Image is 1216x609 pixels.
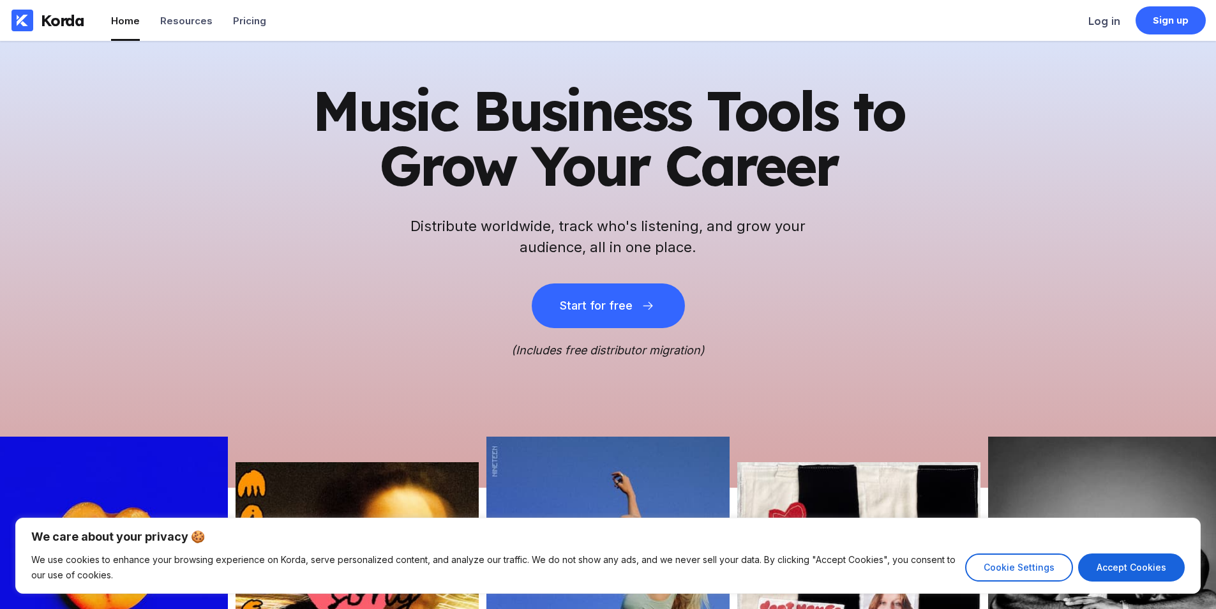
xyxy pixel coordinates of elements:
[1153,14,1189,27] div: Sign up
[560,299,633,312] div: Start for free
[532,283,685,328] button: Start for free
[31,529,1185,545] p: We care about your privacy 🍪
[965,553,1073,582] button: Cookie Settings
[1078,553,1185,582] button: Accept Cookies
[296,83,921,193] h1: Music Business Tools to Grow Your Career
[404,216,813,258] h2: Distribute worldwide, track who's listening, and grow your audience, all in one place.
[511,343,705,357] i: (Includes free distributor migration)
[1136,6,1206,34] a: Sign up
[1088,15,1120,27] div: Log in
[31,552,956,583] p: We use cookies to enhance your browsing experience on Korda, serve personalized content, and anal...
[41,11,84,30] div: Korda
[160,15,213,27] div: Resources
[233,15,266,27] div: Pricing
[111,15,140,27] div: Home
